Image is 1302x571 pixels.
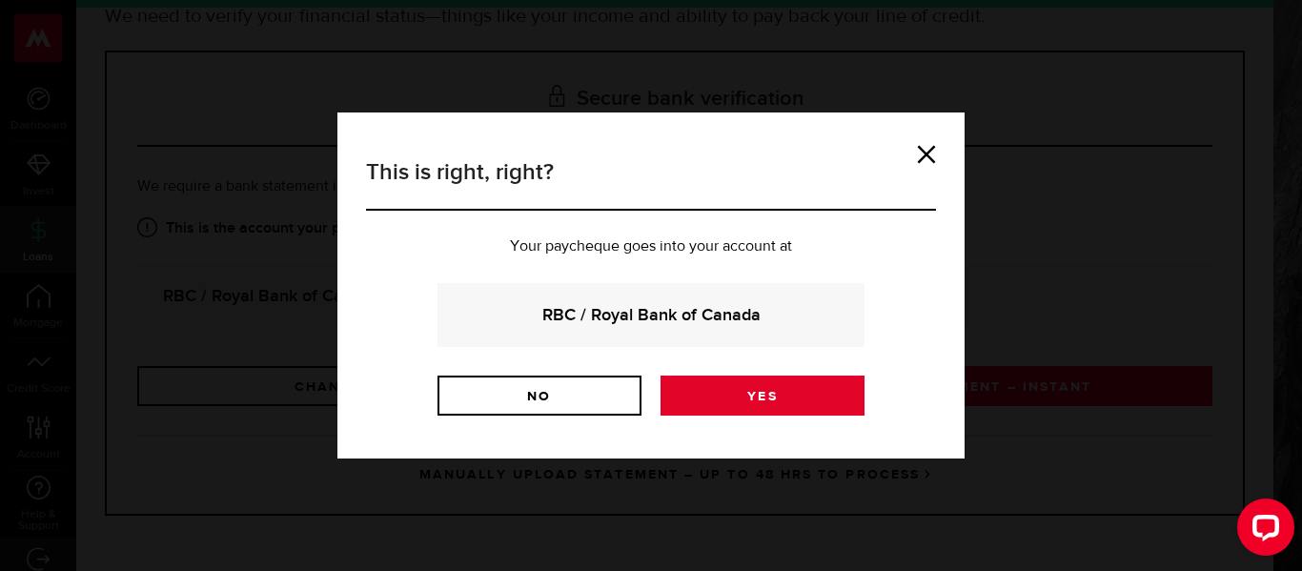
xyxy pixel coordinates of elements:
p: Your paycheque goes into your account at [366,239,936,255]
iframe: LiveChat chat widget [1222,491,1302,571]
h3: This is right, right? [366,155,936,211]
a: Yes [661,376,865,416]
a: No [437,376,641,416]
strong: RBC / Royal Bank of Canada [463,302,839,328]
